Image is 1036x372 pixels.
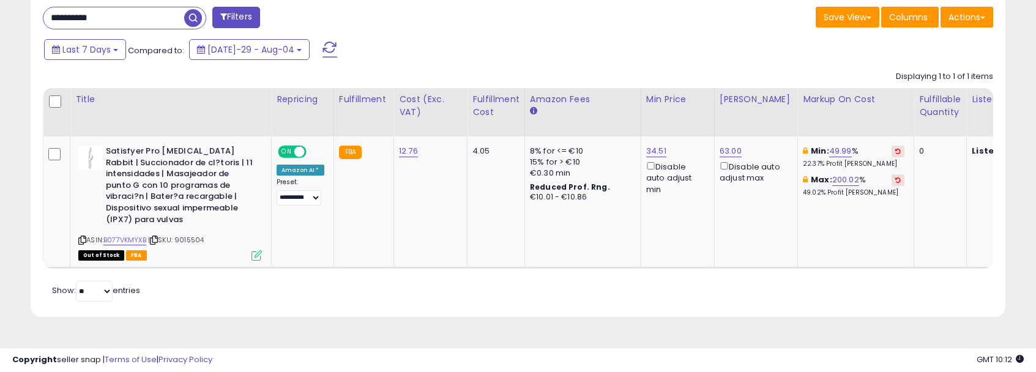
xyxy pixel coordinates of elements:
div: % [803,146,904,168]
span: Show: entries [52,285,140,296]
a: 12.76 [399,145,418,157]
a: Terms of Use [105,354,157,365]
a: 34.51 [646,145,666,157]
div: 15% for > €10 [530,157,632,168]
div: Amazon Fees [530,93,636,106]
div: 0 [919,146,957,157]
span: FBA [126,250,147,261]
b: Listed Price: [972,145,1027,157]
p: 49.02% Profit [PERSON_NAME] [803,188,904,197]
b: Max: [811,174,832,185]
div: Fulfillment [339,93,389,106]
div: Displaying 1 to 1 of 1 items [896,71,993,83]
a: B077VKMYXB [103,235,146,245]
div: Repricing [277,93,329,106]
button: Last 7 Days [44,39,126,60]
i: Revert to store-level Max Markup [895,177,901,183]
i: This overrides the store level min markup for this listing [803,147,808,155]
i: Revert to store-level Min Markup [895,148,901,154]
th: The percentage added to the cost of goods (COGS) that forms the calculator for Min & Max prices. [798,88,914,136]
button: Columns [881,7,939,28]
i: This overrides the store level max markup for this listing [803,176,808,184]
div: 8% for <= €10 [530,146,632,157]
span: OFF [305,147,324,157]
div: ASIN: [78,146,262,259]
div: €10.01 - €10.86 [530,192,632,203]
div: seller snap | | [12,354,212,366]
button: Save View [816,7,879,28]
b: Reduced Prof. Rng. [530,182,610,192]
span: Columns [889,11,928,23]
button: [DATE]-29 - Aug-04 [189,39,310,60]
div: Disable auto adjust min [646,160,705,195]
div: Preset: [277,178,324,206]
b: Satisfyer Pro [MEDICAL_DATA] Rabbit | Succionador de cl?toris | 11 intensidades | Masajeador de p... [106,146,255,228]
div: [PERSON_NAME] [720,93,792,106]
a: Privacy Policy [158,354,212,365]
span: ON [279,147,294,157]
p: 22.37% Profit [PERSON_NAME] [803,160,904,168]
strong: Copyright [12,354,57,365]
span: | SKU: 9015504 [148,235,204,245]
small: Amazon Fees. [530,106,537,117]
div: Fulfillment Cost [472,93,520,119]
div: 4.05 [472,146,515,157]
div: Min Price [646,93,709,106]
div: Markup on Cost [803,93,909,106]
button: Actions [941,7,993,28]
a: 49.99 [829,145,852,157]
div: Disable auto adjust max [720,160,788,184]
b: Min: [811,145,829,157]
small: FBA [339,146,362,159]
div: Amazon AI * [277,165,324,176]
button: Filters [212,7,260,28]
div: €0.30 min [530,168,632,179]
div: Cost (Exc. VAT) [399,93,462,119]
span: 2025-08-12 10:12 GMT [977,354,1024,365]
span: [DATE]-29 - Aug-04 [207,43,294,56]
img: 21CyRuJGwIL._SL40_.jpg [78,146,103,170]
div: Title [75,93,266,106]
div: Fulfillable Quantity [919,93,961,119]
span: All listings that are currently out of stock and unavailable for purchase on Amazon [78,250,124,261]
div: % [803,174,904,197]
span: Last 7 Days [62,43,111,56]
span: Compared to: [128,45,184,56]
a: 63.00 [720,145,742,157]
a: 200.02 [832,174,859,186]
